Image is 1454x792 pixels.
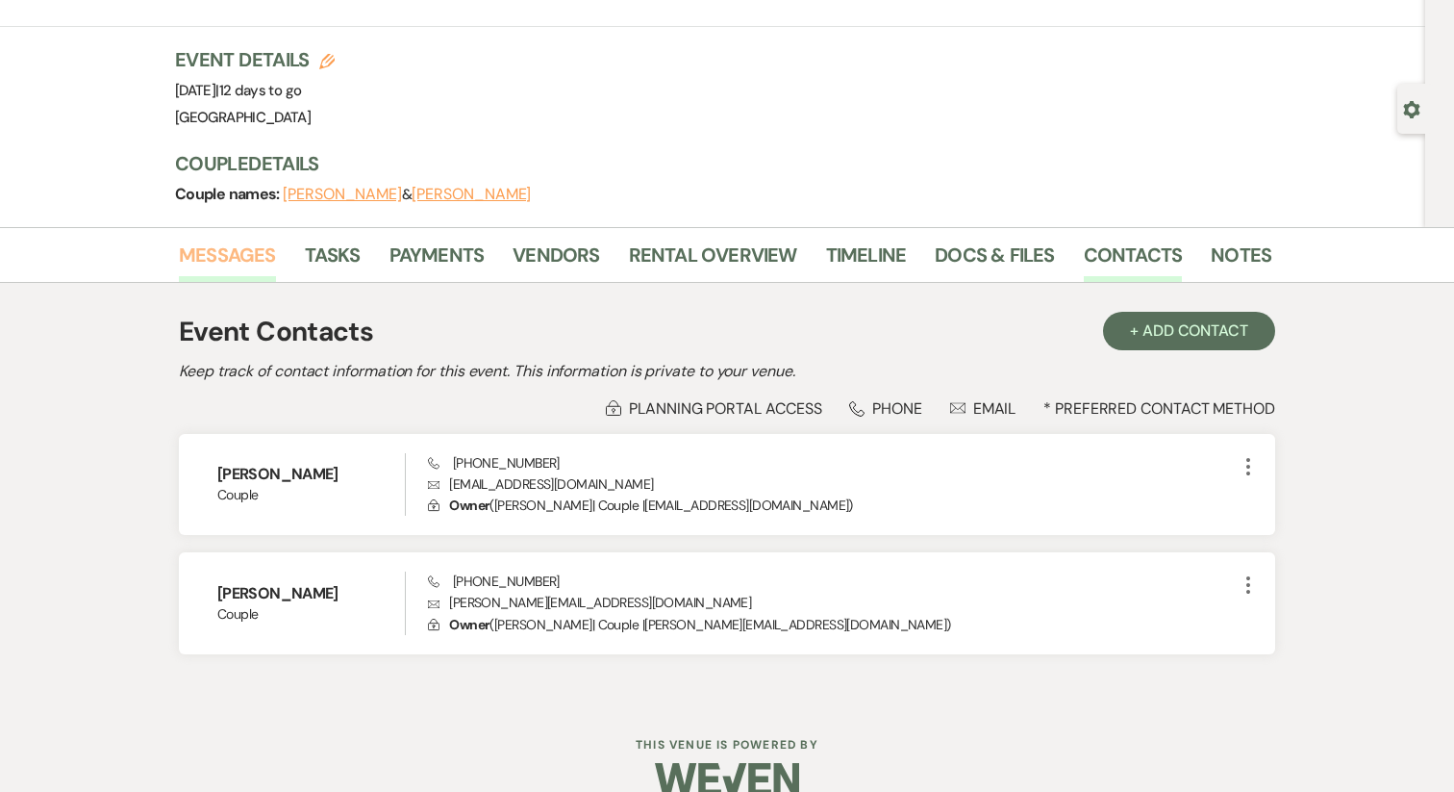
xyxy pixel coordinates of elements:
[175,81,301,100] span: [DATE]
[950,398,1016,419] div: Email
[513,240,599,282] a: Vendors
[412,187,531,202] button: [PERSON_NAME]
[175,184,283,204] span: Couple names:
[175,108,311,127] span: [GEOGRAPHIC_DATA]
[449,616,489,633] span: Owner
[283,185,531,204] span: &
[935,240,1054,282] a: Docs & Files
[175,46,335,73] h3: Event Details
[179,398,1275,419] div: * Preferred Contact Method
[428,592,1237,613] p: [PERSON_NAME][EMAIL_ADDRESS][DOMAIN_NAME]
[428,495,1237,516] p: ( [PERSON_NAME] | Couple | [EMAIL_ADDRESS][DOMAIN_NAME] )
[217,464,405,485] h6: [PERSON_NAME]
[849,398,922,419] div: Phone
[1103,312,1275,350] button: + Add Contact
[179,360,1275,383] h2: Keep track of contact information for this event. This information is private to your venue.
[217,604,405,625] span: Couple
[179,312,373,352] h1: Event Contacts
[215,81,301,100] span: |
[428,573,560,590] span: [PHONE_NUMBER]
[826,240,907,282] a: Timeline
[1403,99,1420,117] button: Open lead details
[217,485,405,505] span: Couple
[629,240,797,282] a: Rental Overview
[606,398,821,419] div: Planning Portal Access
[179,240,276,282] a: Messages
[1211,240,1271,282] a: Notes
[449,497,489,514] span: Owner
[1084,240,1183,282] a: Contacts
[428,454,560,472] span: [PHONE_NUMBER]
[217,583,405,604] h6: [PERSON_NAME]
[219,81,302,100] span: 12 days to go
[428,614,1237,635] p: ( [PERSON_NAME] | Couple | [PERSON_NAME][EMAIL_ADDRESS][DOMAIN_NAME] )
[389,240,485,282] a: Payments
[305,240,361,282] a: Tasks
[428,473,1237,495] p: [EMAIL_ADDRESS][DOMAIN_NAME]
[175,150,1252,177] h3: Couple Details
[283,187,402,202] button: [PERSON_NAME]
